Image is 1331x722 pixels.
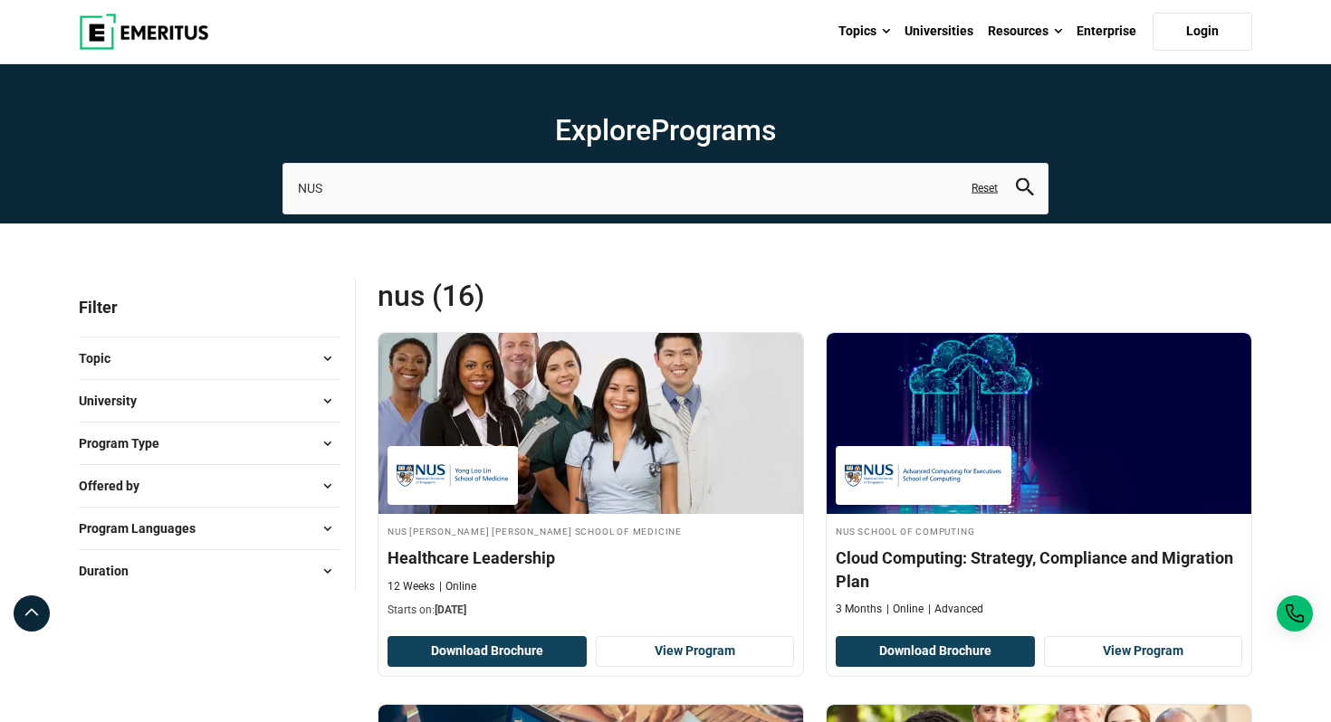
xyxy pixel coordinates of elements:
button: Topic [79,345,340,372]
button: Download Brochure [388,636,587,667]
a: Leadership Course by NUS Yong Loo Lin School of Medicine - September 30, 2025 NUS Yong Loo Lin Sc... [378,333,803,628]
button: Download Brochure [836,636,1035,667]
a: View Program [596,636,795,667]
h4: Healthcare Leadership [388,546,794,569]
a: Login [1153,13,1252,51]
button: University [79,387,340,414]
img: Healthcare Leadership | Online Leadership Course [378,333,803,514]
p: Starts on: [388,603,794,618]
a: View Program [1044,636,1243,667]
span: NUS (16) [378,278,815,314]
span: Duration [79,561,143,581]
span: Topic [79,348,125,368]
span: Programs [651,113,776,147]
span: [DATE] [435,603,466,616]
button: Program Type [79,430,340,457]
p: 12 Weeks [388,579,435,594]
button: Offered by [79,472,340,499]
img: Cloud Computing: Strategy, Compliance and Migration Plan | Online Technology Course [827,333,1251,514]
img: NUS School of Computing [845,455,1002,496]
button: Program Languages [79,515,340,542]
span: Program Languages [79,518,210,538]
p: Filter [79,278,340,337]
button: search [1016,178,1034,199]
p: Advanced [928,602,983,617]
p: 3 Months [836,602,882,617]
a: Reset search [972,181,998,196]
h4: Cloud Computing: Strategy, Compliance and Migration Plan [836,546,1242,592]
input: search-page [282,163,1049,214]
button: Duration [79,557,340,584]
img: NUS Yong Loo Lin School of Medicine [397,455,509,496]
a: search [1016,183,1034,200]
span: University [79,391,151,411]
h4: NUS School of Computing [836,523,1242,538]
span: Offered by [79,476,154,496]
span: Program Type [79,433,174,453]
h1: Explore [282,112,1049,148]
h4: NUS [PERSON_NAME] [PERSON_NAME] School of Medicine [388,523,794,538]
p: Online [439,579,476,594]
a: Technology Course by NUS School of Computing - NUS School of Computing NUS School of Computing Cl... [827,333,1251,626]
p: Online [886,602,924,617]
